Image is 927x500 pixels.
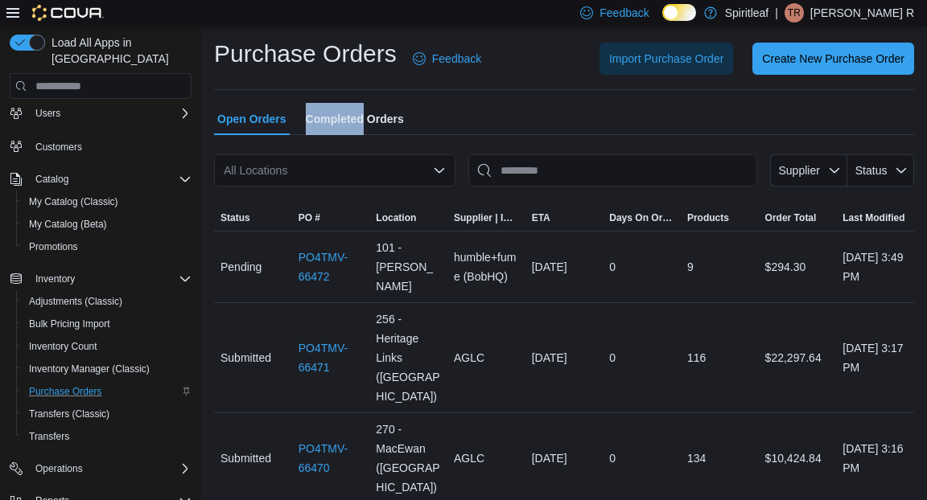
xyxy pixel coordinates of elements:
[23,427,192,446] span: Transfers
[16,213,198,236] button: My Catalog (Beta)
[433,164,446,177] button: Open list of options
[35,141,82,154] span: Customers
[35,107,60,120] span: Users
[759,342,837,374] div: $22,297.64
[23,314,117,334] a: Bulk Pricing Import
[29,269,81,289] button: Inventory
[762,51,904,67] span: Create New Purchase Order
[217,103,286,135] span: Open Orders
[609,51,723,67] span: Import Purchase Order
[29,218,107,231] span: My Catalog (Beta)
[16,313,198,335] button: Bulk Pricing Import
[23,359,192,379] span: Inventory Manager (Classic)
[299,338,364,377] a: PO4TMV-66471
[785,3,804,23] div: Trista R
[376,309,441,406] span: 256 - Heritage Links ([GEOGRAPHIC_DATA])
[29,340,97,353] span: Inventory Count
[220,211,250,224] span: Status
[29,195,118,208] span: My Catalog (Classic)
[23,292,129,311] a: Adjustments (Classic)
[525,342,604,374] div: [DATE]
[447,342,525,374] div: AGLC
[447,205,525,231] button: Supplier | Invoice Number
[29,170,192,189] span: Catalog
[23,237,192,256] span: Promotions
[16,191,198,213] button: My Catalog (Classic)
[220,257,262,277] span: Pending
[23,404,116,424] a: Transfers (Classic)
[609,211,674,224] span: Days On Order
[454,211,519,224] span: Supplier | Invoice Number
[609,449,616,468] span: 0
[847,154,914,186] button: Status
[599,5,649,21] span: Feedback
[376,238,441,296] span: 101 - [PERSON_NAME]
[468,154,757,186] input: This is a search bar. After typing your query, hit enter to filter the results lower in the page.
[23,427,76,446] a: Transfers
[525,251,604,283] div: [DATE]
[725,3,768,23] p: Spiritleaf
[16,358,198,380] button: Inventory Manager (Classic)
[603,205,681,231] button: Days On Order
[23,382,192,401] span: Purchase Orders
[23,337,192,356] span: Inventory Count
[23,215,192,234] span: My Catalog (Beta)
[775,3,778,23] p: |
[35,173,68,186] span: Catalog
[376,211,416,224] div: Location
[3,457,198,480] button: Operations
[29,430,69,443] span: Transfers
[16,380,198,403] button: Purchase Orders
[29,295,122,308] span: Adjustments (Classic)
[843,211,904,224] span: Last Modified
[525,442,604,474] div: [DATE]
[662,21,663,22] span: Dark Mode
[23,382,109,401] a: Purchase Orders
[16,290,198,313] button: Adjustments (Classic)
[16,403,198,425] button: Transfers (Classic)
[23,237,84,256] a: Promotions
[23,337,104,356] a: Inventory Count
[752,43,914,75] button: Create New Purchase Order
[662,4,696,21] input: Dark Mode
[23,215,113,234] a: My Catalog (Beta)
[16,425,198,448] button: Transfers
[29,137,89,157] a: Customers
[3,102,198,125] button: Users
[3,134,198,158] button: Customers
[220,449,271,468] span: Submitted
[609,257,616,277] span: 0
[23,404,192,424] span: Transfers (Classic)
[29,459,192,478] span: Operations
[788,3,801,23] span: TR
[836,205,914,231] button: Last Modified
[369,205,447,231] button: Location
[29,459,89,478] button: Operations
[3,268,198,290] button: Inventory
[214,205,292,231] button: Status
[45,35,192,67] span: Load All Apps in [GEOGRAPHIC_DATA]
[29,104,67,123] button: Users
[376,420,441,497] span: 270 - MacEwan ([GEOGRAPHIC_DATA])
[687,348,706,367] span: 116
[29,104,192,123] span: Users
[406,43,488,75] a: Feedback
[220,348,271,367] span: Submitted
[3,168,198,191] button: Catalog
[29,170,75,189] button: Catalog
[770,154,847,186] button: Supplier
[759,442,837,474] div: $10,424.84
[599,43,733,75] button: Import Purchase Order
[23,292,192,311] span: Adjustments (Classic)
[292,205,370,231] button: PO #
[299,439,364,477] a: PO4TMV-66470
[532,211,550,224] span: ETA
[432,51,481,67] span: Feedback
[687,257,694,277] span: 9
[779,164,820,177] span: Supplier
[35,462,83,475] span: Operations
[35,273,75,285] span: Inventory
[23,359,156,379] a: Inventory Manager (Classic)
[29,363,150,375] span: Inventory Manager (Classic)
